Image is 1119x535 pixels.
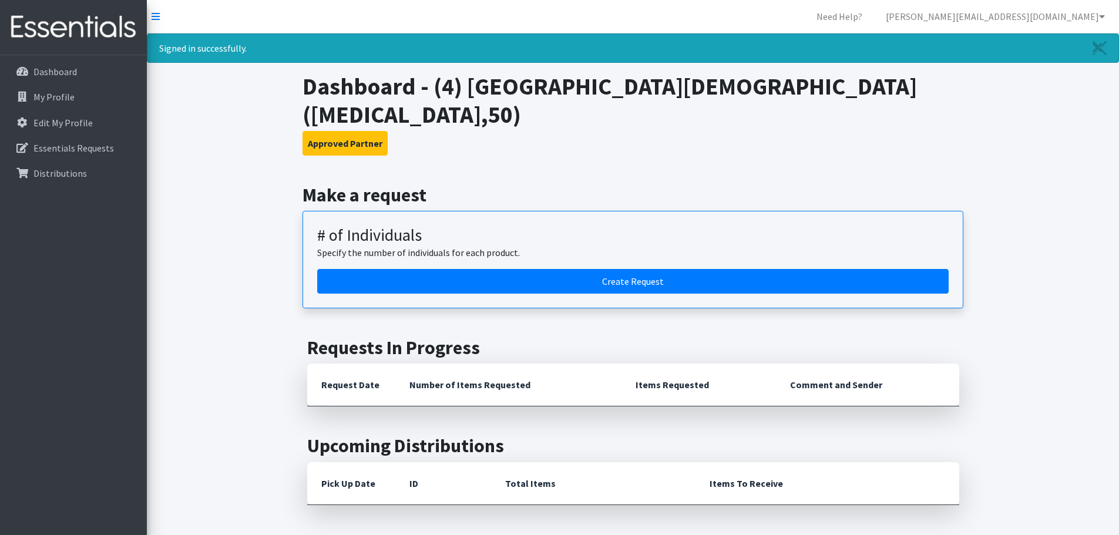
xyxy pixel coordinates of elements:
[5,8,142,47] img: HumanEssentials
[5,60,142,83] a: Dashboard
[303,72,963,129] h1: Dashboard - (4) [GEOGRAPHIC_DATA][DEMOGRAPHIC_DATA] ([MEDICAL_DATA],50)
[33,142,114,154] p: Essentials Requests
[807,5,872,28] a: Need Help?
[491,462,695,505] th: Total Items
[776,364,959,406] th: Comment and Sender
[307,462,395,505] th: Pick Up Date
[307,435,959,457] h2: Upcoming Distributions
[317,269,949,294] a: Create a request by number of individuals
[307,364,395,406] th: Request Date
[317,245,949,260] p: Specify the number of individuals for each product.
[147,33,1119,63] div: Signed in successfully.
[5,136,142,160] a: Essentials Requests
[621,364,776,406] th: Items Requested
[395,364,622,406] th: Number of Items Requested
[5,85,142,109] a: My Profile
[695,462,959,505] th: Items To Receive
[1081,34,1118,62] a: Close
[5,111,142,134] a: Edit My Profile
[33,117,93,129] p: Edit My Profile
[303,184,963,206] h2: Make a request
[317,226,949,245] h3: # of Individuals
[307,337,959,359] h2: Requests In Progress
[33,66,77,78] p: Dashboard
[33,167,87,179] p: Distributions
[33,91,75,103] p: My Profile
[5,161,142,185] a: Distributions
[876,5,1114,28] a: [PERSON_NAME][EMAIL_ADDRESS][DOMAIN_NAME]
[303,131,388,156] button: Approved Partner
[395,462,491,505] th: ID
